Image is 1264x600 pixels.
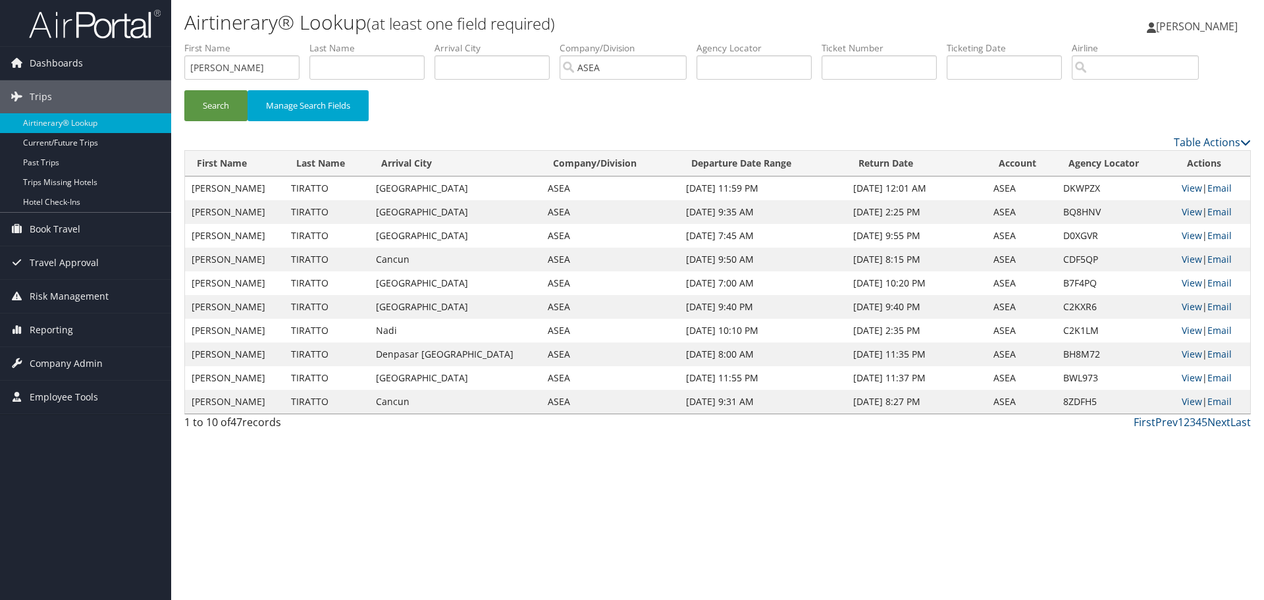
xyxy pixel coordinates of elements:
span: Reporting [30,314,73,346]
td: [DATE] 9:50 AM [679,248,846,271]
a: 2 [1184,415,1190,429]
td: TIRATTO [284,342,369,366]
a: Email [1207,205,1232,218]
th: Company/Division [541,151,679,177]
a: Email [1207,229,1232,242]
td: TIRATTO [284,295,369,319]
td: [DATE] 9:31 AM [679,390,846,414]
img: airportal-logo.png [29,9,161,40]
td: | [1175,366,1250,390]
td: ASEA [541,271,679,295]
td: [GEOGRAPHIC_DATA] [369,271,541,295]
td: ASEA [541,342,679,366]
label: Ticket Number [822,41,947,55]
th: Agency Locator: activate to sort column ascending [1057,151,1174,177]
label: Ticketing Date [947,41,1072,55]
td: [DATE] 7:00 AM [679,271,846,295]
a: View [1182,348,1202,360]
a: First [1134,415,1155,429]
a: Table Actions [1174,135,1251,150]
span: Employee Tools [30,381,98,414]
td: Nadi [369,319,541,342]
td: D0XGVR [1057,224,1174,248]
td: TIRATTO [284,200,369,224]
td: ASEA [987,390,1057,414]
td: ASEA [541,295,679,319]
td: [GEOGRAPHIC_DATA] [369,224,541,248]
span: [PERSON_NAME] [1156,19,1238,34]
th: First Name: activate to sort column ascending [185,151,284,177]
a: View [1182,182,1202,194]
td: ASEA [541,224,679,248]
td: ASEA [987,366,1057,390]
td: [DATE] 11:35 PM [847,342,987,366]
th: Arrival City: activate to sort column ascending [369,151,541,177]
td: B7F4PQ [1057,271,1174,295]
a: Prev [1155,415,1178,429]
a: 1 [1178,415,1184,429]
a: Email [1207,371,1232,384]
td: [GEOGRAPHIC_DATA] [369,200,541,224]
td: [DATE] 2:35 PM [847,319,987,342]
button: Search [184,90,248,121]
td: ASEA [987,177,1057,200]
th: Actions [1175,151,1250,177]
a: Last [1230,415,1251,429]
td: BWL973 [1057,366,1174,390]
td: ASEA [541,177,679,200]
a: Email [1207,395,1232,408]
td: [DATE] 12:01 AM [847,177,987,200]
a: View [1182,229,1202,242]
td: TIRATTO [284,177,369,200]
td: BH8M72 [1057,342,1174,366]
td: [DATE] 10:20 PM [847,271,987,295]
td: BQ8HNV [1057,200,1174,224]
td: [PERSON_NAME] [185,295,284,319]
label: Airline [1072,41,1209,55]
span: Trips [30,80,52,113]
td: | [1175,295,1250,319]
td: [PERSON_NAME] [185,177,284,200]
td: [PERSON_NAME] [185,248,284,271]
td: 8ZDFH5 [1057,390,1174,414]
td: [PERSON_NAME] [185,319,284,342]
td: ASEA [541,319,679,342]
a: Email [1207,348,1232,360]
label: Last Name [309,41,434,55]
td: [PERSON_NAME] [185,224,284,248]
td: [DATE] 11:59 PM [679,177,846,200]
th: Return Date: activate to sort column ascending [847,151,987,177]
a: View [1182,300,1202,313]
td: Cancun [369,390,541,414]
a: View [1182,253,1202,265]
label: First Name [184,41,309,55]
td: [PERSON_NAME] [185,271,284,295]
label: Company/Division [560,41,697,55]
th: Account: activate to sort column ascending [987,151,1057,177]
td: ASEA [541,200,679,224]
span: Book Travel [30,213,80,246]
td: C2KXR6 [1057,295,1174,319]
td: [PERSON_NAME] [185,390,284,414]
span: Company Admin [30,347,103,380]
a: [PERSON_NAME] [1147,7,1251,46]
td: Cancun [369,248,541,271]
td: [DATE] 9:55 PM [847,224,987,248]
a: 3 [1190,415,1196,429]
td: ASEA [987,200,1057,224]
td: | [1175,342,1250,366]
td: [DATE] 8:15 PM [847,248,987,271]
td: [GEOGRAPHIC_DATA] [369,366,541,390]
span: Risk Management [30,280,109,313]
td: [DATE] 2:25 PM [847,200,987,224]
a: Email [1207,277,1232,289]
td: C2K1LM [1057,319,1174,342]
td: | [1175,271,1250,295]
td: | [1175,319,1250,342]
div: 1 to 10 of records [184,414,436,437]
td: ASEA [541,390,679,414]
span: 47 [230,415,242,429]
td: | [1175,390,1250,414]
td: TIRATTO [284,224,369,248]
span: Dashboards [30,47,83,80]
